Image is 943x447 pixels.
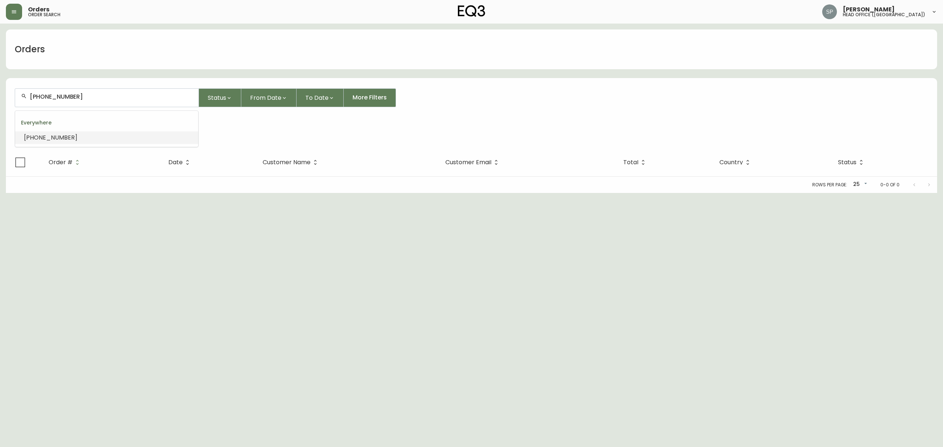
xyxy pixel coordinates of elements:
p: Rows per page: [812,182,847,188]
span: Orders [28,7,49,13]
span: Date [168,159,192,166]
span: Customer Name [263,160,311,165]
span: Order # [49,159,82,166]
p: 0-0 of 0 [880,182,900,188]
span: Status [838,160,856,165]
button: From Date [241,88,297,107]
span: More Filters [353,94,387,102]
span: Customer Email [445,159,501,166]
span: To Date [305,93,329,102]
h5: order search [28,13,60,17]
img: 0cb179e7bf3690758a1aaa5f0aafa0b4 [822,4,837,19]
div: Everywhere [15,114,198,131]
span: Status [208,93,226,102]
span: Total [623,160,638,165]
button: Status [199,88,241,107]
span: Date [168,160,183,165]
span: Customer Name [263,159,320,166]
span: Total [623,159,648,166]
span: Country [719,160,743,165]
span: Status [838,159,866,166]
span: Order # [49,160,73,165]
img: logo [458,5,485,17]
span: [PERSON_NAME] [843,7,895,13]
span: [PHONE_NUMBER] [24,133,77,142]
span: From Date [250,93,281,102]
span: Country [719,159,753,166]
span: Customer Email [445,160,491,165]
button: To Date [297,88,344,107]
h5: head office ([GEOGRAPHIC_DATA]) [843,13,925,17]
button: More Filters [344,88,396,107]
input: Search [30,93,193,100]
div: 25 [850,179,869,191]
h1: Orders [15,43,45,56]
